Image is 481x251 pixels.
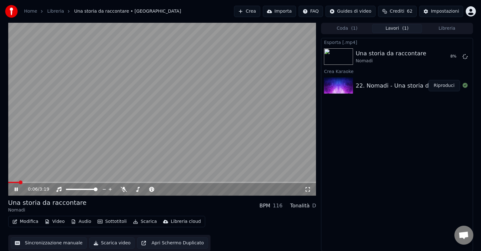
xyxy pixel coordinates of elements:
div: 116 [273,202,283,210]
div: Una storia da raccontare [8,198,87,207]
button: Scarica video [89,237,135,249]
span: 62 [407,8,413,15]
button: Guides di video [326,6,376,17]
div: Esporta [.mp4] [321,38,472,46]
button: Importa [263,6,296,17]
button: Crediti62 [378,6,417,17]
button: Modifica [10,217,41,226]
nav: breadcrumb [24,8,181,15]
span: 0:06 [28,186,38,193]
button: FAQ [299,6,323,17]
img: youka [5,5,18,18]
button: Coda [322,24,372,33]
span: Una storia da raccontare • [GEOGRAPHIC_DATA] [74,8,181,15]
button: Lavori [372,24,422,33]
div: 8 % [451,54,460,59]
div: Una storia da raccontare [356,49,426,58]
button: Riproduci [428,80,460,91]
span: ( 1 ) [402,25,408,32]
button: Impostazioni [419,6,463,17]
div: Libreria cloud [171,218,201,225]
button: Audio [68,217,94,226]
div: Impostazioni [431,8,459,15]
button: Sincronizzazione manuale [11,237,87,249]
span: 3:19 [39,186,49,193]
button: Video [42,217,67,226]
div: BPM [259,202,270,210]
button: Scarica [130,217,159,226]
div: D [312,202,316,210]
button: Apri Schermo Duplicato [137,237,208,249]
div: / [28,186,43,193]
span: Crediti [390,8,404,15]
button: Libreria [422,24,472,33]
div: Nomadi [356,58,426,64]
a: Libreria [47,8,64,15]
div: Tonalità [290,202,310,210]
div: Crea Karaoke [321,67,472,75]
div: Nomadi [8,207,87,213]
button: Sottotitoli [95,217,129,226]
button: Crea [234,6,260,17]
div: 22. Nomadi - Una storia da raccontare [356,81,465,90]
a: Home [24,8,37,15]
span: ( 1 ) [351,25,358,32]
div: Aprire la chat [454,226,473,245]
